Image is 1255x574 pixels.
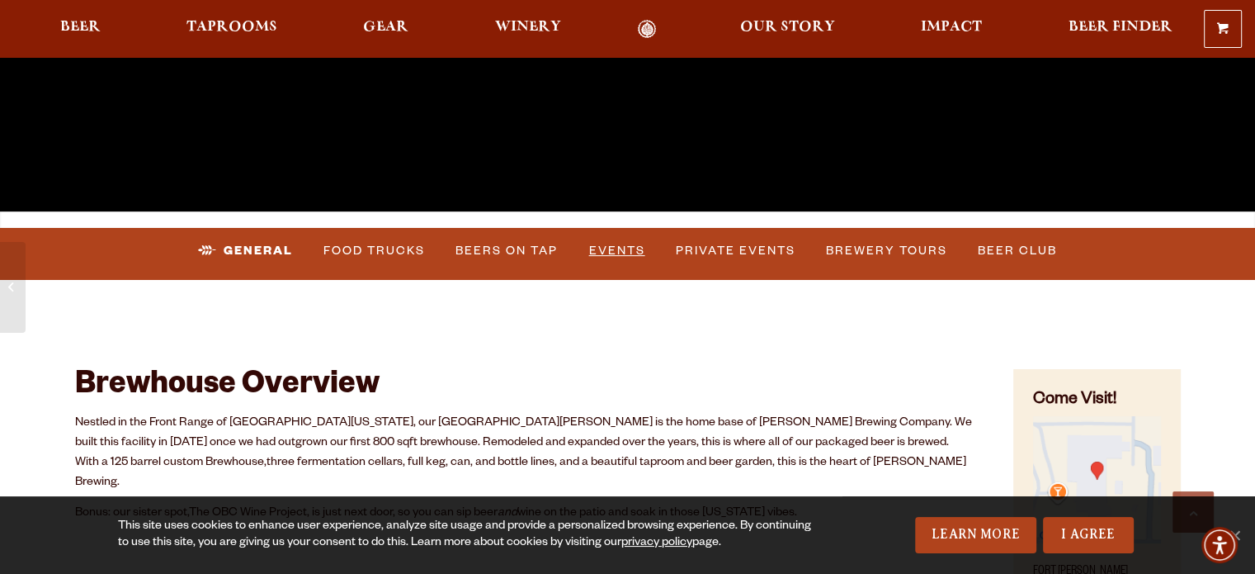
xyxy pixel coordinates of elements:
a: I Agree [1043,517,1134,553]
span: Taprooms [186,21,277,34]
h4: Come Visit! [1033,389,1160,413]
a: privacy policy [621,537,692,550]
a: Our Story [729,20,846,39]
a: Learn More [915,517,1036,553]
a: Beer Club [971,232,1064,270]
a: Taprooms [176,20,288,39]
a: Private Events [669,232,802,270]
a: Winery [484,20,572,39]
span: Beer Finder [1068,21,1172,34]
span: Our Story [740,21,835,34]
img: Small thumbnail of location on map [1033,416,1160,543]
span: three fermentation cellars, full keg, can, and bottle lines, and a beautiful taproom and beer gar... [75,457,966,490]
span: Impact [921,21,982,34]
a: Beer Finder [1057,20,1182,39]
a: Beer [50,20,111,39]
a: Brewery Tours [819,232,954,270]
span: Winery [495,21,561,34]
a: Impact [910,20,993,39]
h2: Brewhouse Overview [75,369,973,406]
span: Beer [60,21,101,34]
div: Accessibility Menu [1201,527,1238,563]
a: Odell Home [616,20,678,39]
p: Nestled in the Front Range of [GEOGRAPHIC_DATA][US_STATE], our [GEOGRAPHIC_DATA][PERSON_NAME] is ... [75,414,973,493]
a: General [191,232,300,270]
a: Events [583,232,652,270]
span: Gear [363,21,408,34]
a: Gear [352,20,419,39]
div: This site uses cookies to enhance user experience, analyze site usage and provide a personalized ... [118,519,822,552]
a: Beers on Tap [449,232,564,270]
a: Food Trucks [317,232,432,270]
a: Scroll to top [1172,491,1214,533]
